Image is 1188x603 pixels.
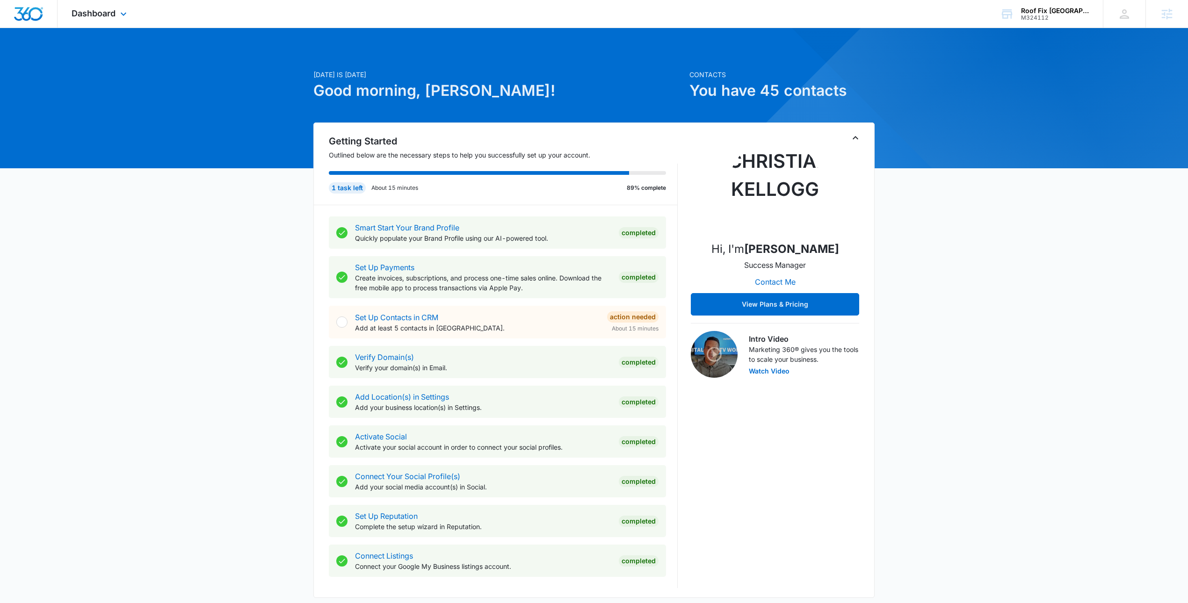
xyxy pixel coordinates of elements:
div: Domain: [DOMAIN_NAME] [24,24,103,32]
span: Dashboard [72,8,116,18]
div: Completed [619,227,659,238]
div: Completed [619,516,659,527]
p: Activate your social account in order to connect your social profiles. [355,442,611,452]
img: logo_orange.svg [15,15,22,22]
div: Keywords by Traffic [103,55,158,61]
a: Set Up Payments [355,263,414,272]
p: About 15 minutes [371,184,418,192]
p: Outlined below are the necessary steps to help you successfully set up your account. [329,150,678,160]
div: v 4.0.25 [26,15,46,22]
div: Domain Overview [36,55,84,61]
h3: Intro Video [749,333,859,345]
img: website_grey.svg [15,24,22,32]
img: Intro Video [691,331,738,378]
p: Hi, I'm [711,241,839,258]
p: Add at least 5 contacts in [GEOGRAPHIC_DATA]. [355,323,600,333]
img: tab_keywords_by_traffic_grey.svg [93,54,101,62]
div: Action Needed [607,311,659,323]
p: 89% complete [627,184,666,192]
div: Completed [619,357,659,368]
p: Success Manager [744,259,806,271]
span: About 15 minutes [612,324,659,333]
p: Contacts [689,70,875,79]
img: tab_domain_overview_orange.svg [25,54,33,62]
p: Verify your domain(s) in Email. [355,363,611,373]
div: 1 task left [329,182,366,194]
p: Add your business location(s) in Settings. [355,402,611,412]
a: Smart Start Your Brand Profile [355,223,459,232]
img: Christian Kellogg [728,140,822,233]
p: Connect your Google My Business listings account. [355,561,611,571]
a: Set Up Reputation [355,511,418,521]
a: Activate Social [355,432,407,441]
p: Quickly populate your Brand Profile using our AI-powered tool. [355,233,611,243]
h2: Getting Started [329,134,678,148]
div: Completed [619,396,659,408]
button: Watch Video [749,368,790,374]
a: Add Location(s) in Settings [355,392,449,402]
a: Connect Listings [355,551,413,560]
div: Completed [619,476,659,487]
p: Complete the setup wizard in Reputation. [355,522,611,531]
a: Verify Domain(s) [355,352,414,362]
button: View Plans & Pricing [691,293,859,316]
p: Marketing 360® gives you the tools to scale your business. [749,345,859,364]
h1: You have 45 contacts [689,79,875,102]
strong: [PERSON_NAME] [744,242,839,256]
div: account id [1021,14,1089,21]
h1: Good morning, [PERSON_NAME]! [313,79,684,102]
div: Completed [619,436,659,447]
a: Connect Your Social Profile(s) [355,472,460,481]
p: Create invoices, subscriptions, and process one-time sales online. Download the free mobile app t... [355,273,611,293]
div: account name [1021,7,1089,14]
a: Set Up Contacts in CRM [355,313,438,322]
button: Contact Me [746,271,805,293]
div: Completed [619,272,659,283]
button: Toggle Collapse [850,132,861,144]
p: Add your social media account(s) in Social. [355,482,611,492]
p: [DATE] is [DATE] [313,70,684,79]
div: Completed [619,555,659,567]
